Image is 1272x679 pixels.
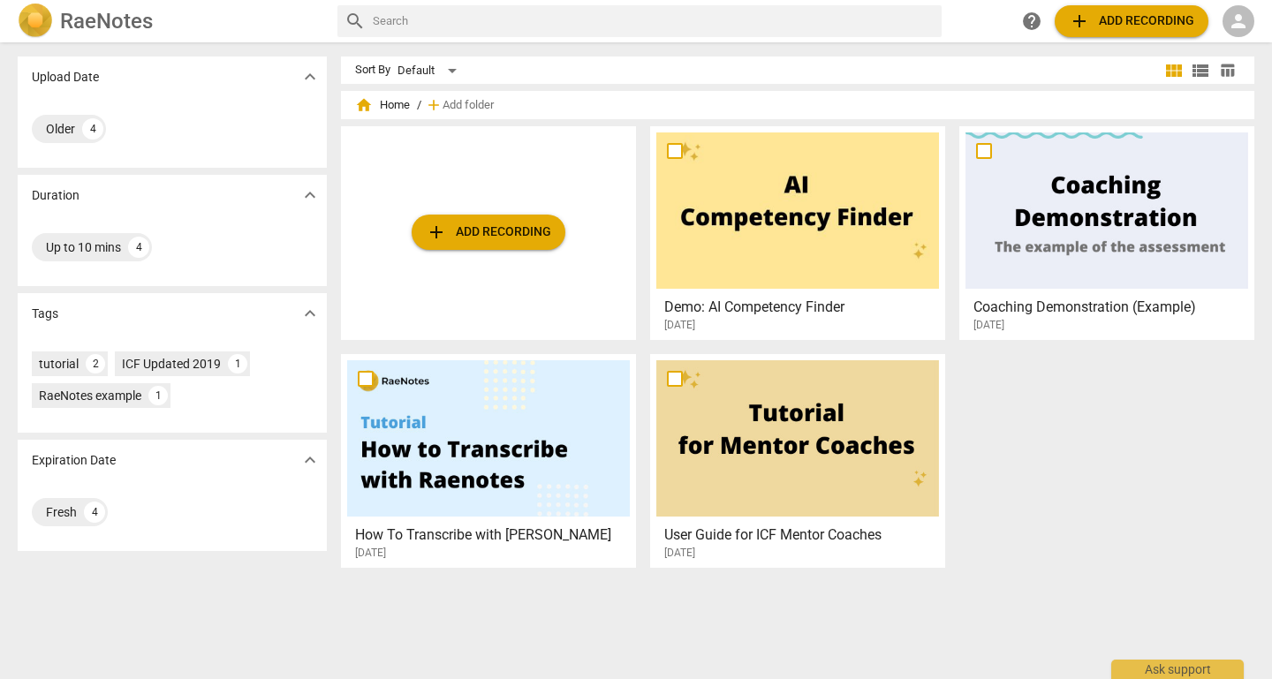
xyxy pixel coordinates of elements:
[426,222,551,243] span: Add recording
[373,7,935,35] input: Search
[664,318,695,333] span: [DATE]
[46,503,77,521] div: Fresh
[39,387,141,404] div: RaeNotes example
[347,360,630,560] a: How To Transcribe with [PERSON_NAME][DATE]
[297,64,323,90] button: Show more
[297,447,323,473] button: Show more
[1190,60,1211,81] span: view_list
[299,66,321,87] span: expand_more
[32,68,99,87] p: Upload Date
[443,99,494,112] span: Add folder
[82,118,103,140] div: 4
[355,96,410,114] span: Home
[84,502,105,523] div: 4
[297,300,323,327] button: Show more
[973,318,1004,333] span: [DATE]
[60,9,153,34] h2: RaeNotes
[1187,57,1214,84] button: List view
[664,546,695,561] span: [DATE]
[1214,57,1240,84] button: Table view
[344,11,366,32] span: search
[1111,660,1244,679] div: Ask support
[32,305,58,323] p: Tags
[355,524,632,546] h3: How To Transcribe with RaeNotes
[656,360,939,560] a: User Guide for ICF Mentor Coaches[DATE]
[412,215,565,250] button: Upload
[355,546,386,561] span: [DATE]
[299,185,321,206] span: expand_more
[426,222,447,243] span: add
[1163,60,1185,81] span: view_module
[46,238,121,256] div: Up to 10 mins
[18,4,323,39] a: LogoRaeNotes
[973,297,1250,318] h3: Coaching Demonstration (Example)
[122,355,221,373] div: ICF Updated 2019
[32,451,116,470] p: Expiration Date
[18,4,53,39] img: Logo
[1228,11,1249,32] span: person
[355,64,390,77] div: Sort By
[425,96,443,114] span: add
[1021,11,1042,32] span: help
[1055,5,1208,37] button: Upload
[1069,11,1194,32] span: Add recording
[1161,57,1187,84] button: Tile view
[299,449,321,471] span: expand_more
[965,132,1248,332] a: Coaching Demonstration (Example)[DATE]
[656,132,939,332] a: Demo: AI Competency Finder[DATE]
[664,297,941,318] h3: Demo: AI Competency Finder
[299,303,321,324] span: expand_more
[355,96,373,114] span: home
[297,182,323,208] button: Show more
[228,354,247,373] div: 1
[39,355,79,373] div: tutorial
[148,386,168,405] div: 1
[1016,5,1048,37] a: Help
[86,354,105,373] div: 2
[1219,62,1236,79] span: table_chart
[397,57,463,85] div: Default
[664,524,941,546] h3: User Guide for ICF Mentor Coaches
[417,99,421,112] span: /
[32,186,79,205] p: Duration
[46,120,75,138] div: Older
[128,237,149,258] div: 4
[1069,11,1090,32] span: add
